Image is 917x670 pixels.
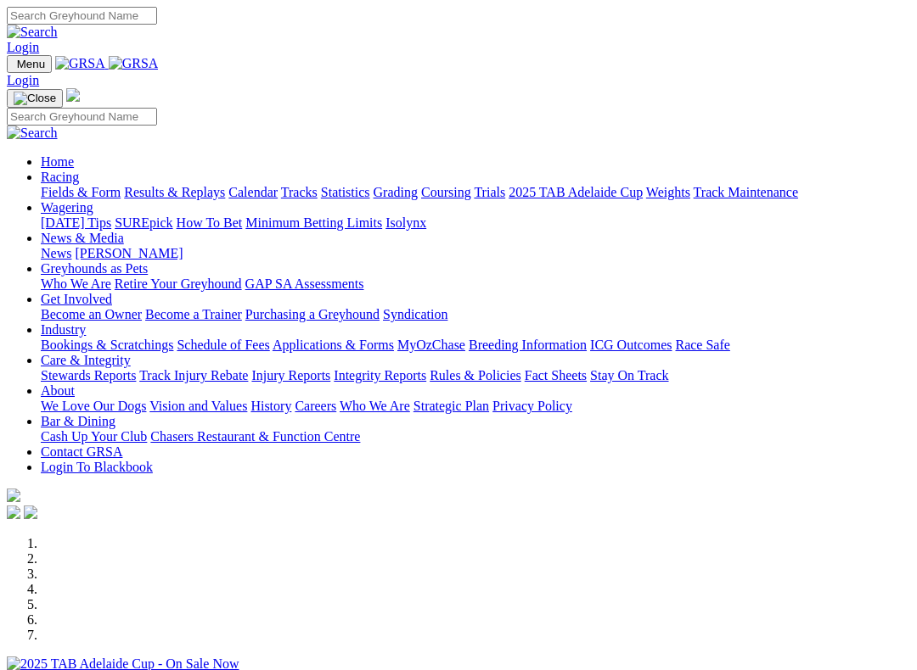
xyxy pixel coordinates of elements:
[75,246,183,260] a: [PERSON_NAME]
[41,338,173,352] a: Bookings & Scratchings
[41,185,910,200] div: Racing
[41,276,111,291] a: Who We Are
[7,505,20,519] img: facebook.svg
[245,276,364,291] a: GAP SA Assessments
[41,276,910,292] div: Greyhounds as Pets
[374,185,418,199] a: Grading
[41,399,910,414] div: About
[492,399,572,413] a: Privacy Policy
[228,185,278,199] a: Calendar
[41,307,910,322] div: Get Involved
[646,185,690,199] a: Weights
[177,338,269,352] a: Schedule of Fees
[7,108,157,126] input: Search
[41,246,71,260] a: News
[251,368,330,382] a: Injury Reports
[41,368,136,382] a: Stewards Reports
[430,368,521,382] a: Rules & Policies
[7,489,20,502] img: logo-grsa-white.png
[590,368,668,382] a: Stay On Track
[41,338,910,353] div: Industry
[41,246,910,261] div: News & Media
[321,185,370,199] a: Statistics
[145,307,242,321] a: Become a Trainer
[245,307,380,321] a: Purchasing a Greyhound
[149,399,247,413] a: Vision and Values
[14,92,56,105] img: Close
[41,215,111,230] a: [DATE] Tips
[41,353,131,367] a: Care & Integrity
[385,215,426,230] a: Isolynx
[281,185,318,199] a: Tracks
[7,40,39,54] a: Login
[115,215,172,230] a: SUREpick
[41,429,910,444] div: Bar & Dining
[150,429,360,444] a: Chasers Restaurant & Function Centre
[295,399,336,413] a: Careers
[41,429,147,444] a: Cash Up Your Club
[245,215,382,230] a: Minimum Betting Limits
[41,261,148,276] a: Greyhounds as Pets
[474,185,505,199] a: Trials
[24,505,37,519] img: twitter.svg
[41,200,93,215] a: Wagering
[17,58,45,70] span: Menu
[694,185,798,199] a: Track Maintenance
[115,276,242,291] a: Retire Your Greyhound
[41,185,121,199] a: Fields & Form
[340,399,410,413] a: Who We Are
[41,292,112,306] a: Get Involved
[7,73,39,87] a: Login
[41,399,146,413] a: We Love Our Dogs
[139,368,248,382] a: Track Injury Rebate
[41,444,122,459] a: Contact GRSA
[7,25,58,40] img: Search
[109,56,159,71] img: GRSA
[55,56,105,71] img: GRSA
[41,307,142,321] a: Become an Owner
[41,154,74,169] a: Home
[421,185,471,199] a: Coursing
[397,338,465,352] a: MyOzChase
[177,215,243,230] a: How To Bet
[66,88,80,102] img: logo-grsa-white.png
[41,383,75,398] a: About
[124,185,225,199] a: Results & Replays
[675,338,729,352] a: Race Safe
[41,414,115,428] a: Bar & Dining
[41,460,153,474] a: Login To Blackbook
[509,185,643,199] a: 2025 TAB Adelaide Cup
[7,126,58,141] img: Search
[41,322,86,337] a: Industry
[469,338,587,352] a: Breeding Information
[413,399,489,413] a: Strategic Plan
[41,170,79,184] a: Racing
[7,7,157,25] input: Search
[525,368,587,382] a: Fact Sheets
[7,55,52,73] button: Toggle navigation
[250,399,291,413] a: History
[41,231,124,245] a: News & Media
[590,338,672,352] a: ICG Outcomes
[334,368,426,382] a: Integrity Reports
[273,338,394,352] a: Applications & Forms
[7,89,63,108] button: Toggle navigation
[41,215,910,231] div: Wagering
[41,368,910,383] div: Care & Integrity
[383,307,447,321] a: Syndication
